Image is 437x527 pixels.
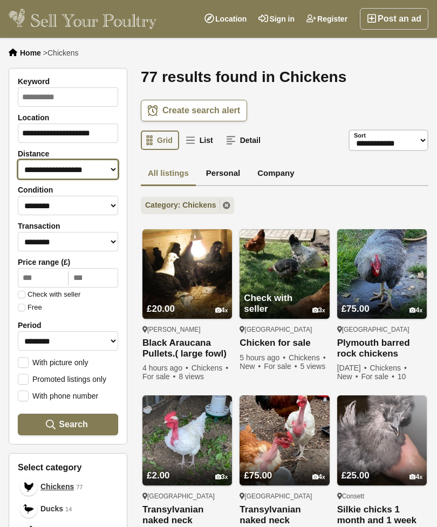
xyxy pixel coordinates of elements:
[157,136,173,145] span: Grid
[342,470,370,481] span: £25.00
[301,8,353,30] a: Register
[59,419,87,429] span: Search
[18,186,118,194] label: Condition
[18,498,118,520] a: Ducks Ducks 14
[18,149,118,158] label: Distance
[312,306,325,314] div: 3
[250,162,301,187] a: Company
[162,105,240,116] span: Create search alert
[23,482,34,492] img: Chickens
[199,162,247,187] a: Personal
[252,8,301,30] a: Sign in
[23,504,34,515] img: Ducks
[221,131,267,150] a: Detail
[337,229,427,319] img: Plymouth barred rock chickens
[337,372,359,381] span: New
[141,68,428,86] h1: 77 results found in Chickens
[199,8,252,30] a: Location
[337,492,427,501] div: Consett
[240,338,329,349] a: Chicken for sale
[142,283,232,319] a: £20.00 4
[142,364,189,372] span: 4 hours ago
[142,450,232,485] a: £2.00 3
[65,505,72,514] em: 14
[141,100,247,121] a: Create search alert
[337,325,427,334] div: [GEOGRAPHIC_DATA]
[147,470,170,481] span: £2.00
[40,503,63,515] span: Ducks
[142,492,232,501] div: [GEOGRAPHIC_DATA]
[409,473,422,481] div: 4
[47,49,79,57] span: Chickens
[142,372,176,381] span: For sale
[215,306,228,314] div: 4
[18,374,106,384] label: Promoted listings only
[215,473,228,481] div: 3
[360,8,428,30] a: Post an ad
[20,49,41,57] a: Home
[337,372,406,389] span: 10 views
[337,338,427,359] a: Plymouth barred rock chickens
[240,395,329,485] img: Transylvanian naked neck chickens
[342,304,370,314] span: £75.00
[200,136,213,145] span: List
[18,414,118,435] button: Search
[76,483,83,492] em: 77
[18,77,118,86] label: Keyword
[409,306,422,314] div: 4
[180,131,220,150] a: List
[312,473,325,481] div: 4
[18,357,88,367] label: With picture only
[40,481,74,492] span: Chickens
[354,131,366,140] label: Sort
[337,395,427,485] img: Silkie chicks 1 month and 1 week old!
[192,364,230,372] span: Chickens
[240,492,329,501] div: [GEOGRAPHIC_DATA]
[240,272,329,319] a: Check with seller 3
[240,504,329,526] a: Transylvanian naked neck chickens
[244,470,272,481] span: £75.00
[18,113,118,122] label: Location
[18,462,118,473] h3: Select category
[240,353,286,362] span: 5 hours ago
[240,450,329,485] a: £75.00 4
[141,162,196,187] a: All listings
[361,372,395,381] span: For sale
[142,338,232,359] a: Black Araucana Pullets.( large fowl)
[244,293,292,314] span: Check with seller
[240,362,262,371] span: New
[370,364,408,372] span: Chickens
[142,395,232,485] img: Transylvanian naked neck hatching eggs
[18,304,42,311] label: Free
[18,476,118,498] a: Chickens Chickens 77
[43,49,79,57] li: >
[301,362,326,371] span: 5 views
[337,450,427,485] a: £25.00 4
[18,222,118,230] label: Transaction
[147,304,175,314] span: £20.00
[289,353,327,362] span: Chickens
[240,325,329,334] div: [GEOGRAPHIC_DATA]
[337,504,427,526] a: Silkie chicks 1 month and 1 week old!
[18,258,118,266] label: Price range (£)
[240,136,261,145] span: Detail
[9,8,156,30] img: Sell Your Poultry
[337,364,368,372] span: [DATE]
[18,391,98,400] label: With phone number
[264,362,298,371] span: For sale
[18,291,80,298] label: Check with seller
[141,131,179,150] a: Grid
[337,283,427,319] a: £75.00 4
[142,325,232,334] div: [PERSON_NAME]
[240,229,329,319] img: Chicken for sale
[179,372,204,381] span: 8 views
[18,321,118,330] label: Period
[142,229,232,319] img: Black Araucana Pullets.( large fowl)
[141,197,234,214] a: Category: Chickens
[142,504,232,526] a: Transylvanian naked neck hatching eggs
